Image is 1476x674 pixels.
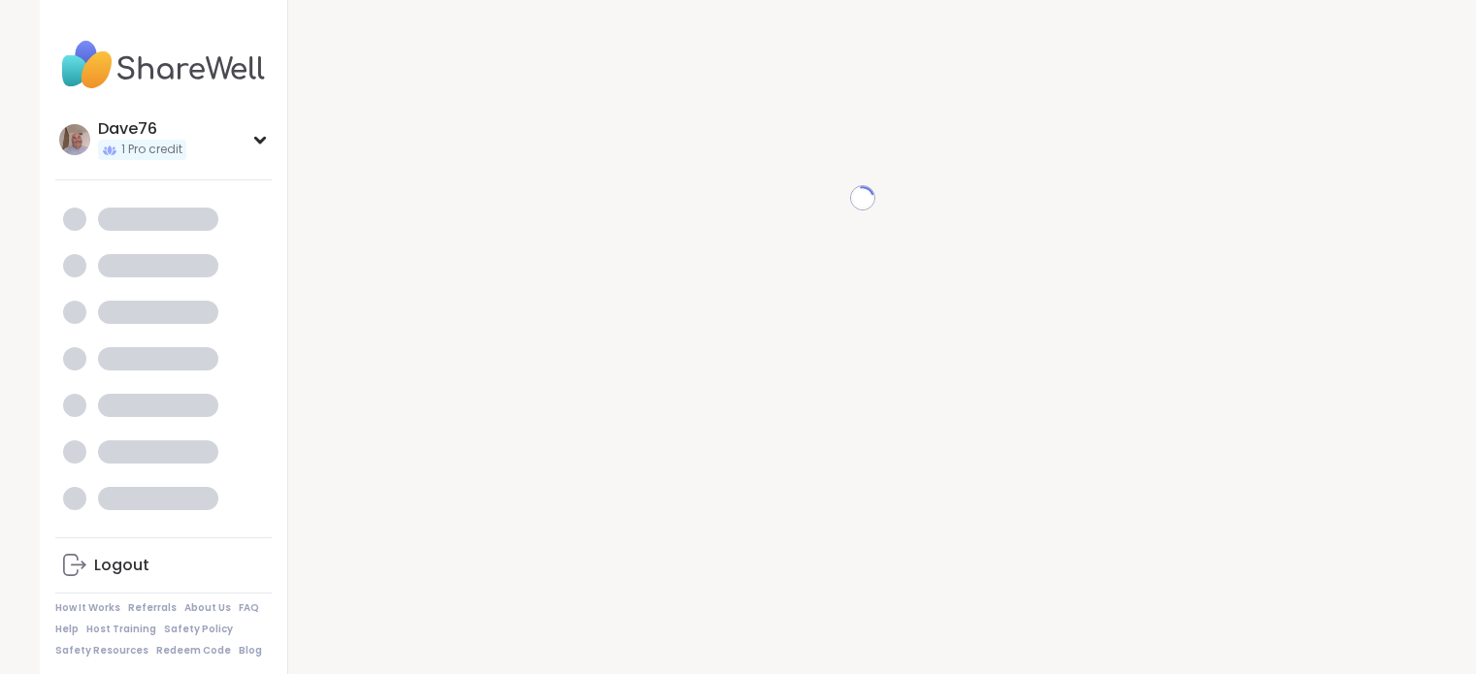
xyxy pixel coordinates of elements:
[98,118,186,140] div: Dave76
[121,142,182,158] span: 1 Pro credit
[156,644,231,658] a: Redeem Code
[184,601,231,615] a: About Us
[164,623,233,636] a: Safety Policy
[94,555,149,576] div: Logout
[86,623,156,636] a: Host Training
[55,623,79,636] a: Help
[59,124,90,155] img: Dave76
[128,601,177,615] a: Referrals
[55,601,120,615] a: How It Works
[239,601,259,615] a: FAQ
[55,31,272,99] img: ShareWell Nav Logo
[55,542,272,589] a: Logout
[239,644,262,658] a: Blog
[55,644,148,658] a: Safety Resources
